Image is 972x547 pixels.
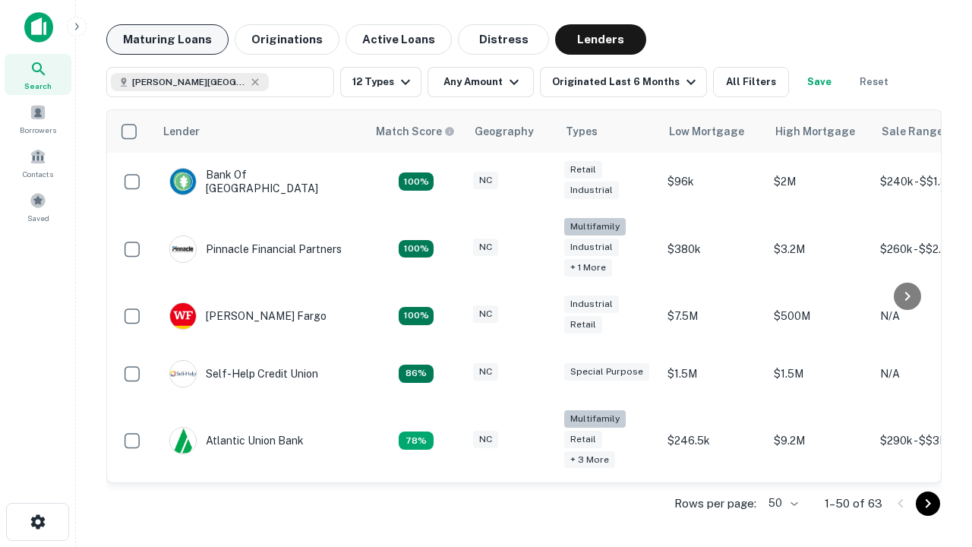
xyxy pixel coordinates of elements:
[540,67,707,97] button: Originated Last 6 Months
[564,451,615,469] div: + 3 more
[170,428,196,454] img: picture
[169,168,352,195] div: Bank Of [GEOGRAPHIC_DATA]
[766,110,873,153] th: High Mortgage
[555,24,646,55] button: Lenders
[825,495,882,513] p: 1–50 of 63
[766,403,873,479] td: $9.2M
[163,122,200,141] div: Lender
[170,361,196,387] img: picture
[564,363,649,381] div: Special Purpose
[660,287,766,345] td: $7.5M
[235,24,339,55] button: Originations
[564,259,612,277] div: + 1 more
[775,122,855,141] div: High Mortgage
[850,67,898,97] button: Reset
[564,296,619,313] div: Industrial
[473,239,498,256] div: NC
[399,365,434,383] div: Matching Properties: 11, hasApolloMatch: undefined
[882,122,943,141] div: Sale Range
[367,110,465,153] th: Capitalize uses an advanced AI algorithm to match your search with the best lender. The match sco...
[552,73,700,91] div: Originated Last 6 Months
[564,316,602,334] div: Retail
[5,98,71,139] a: Borrowers
[340,67,421,97] button: 12 Types
[557,110,660,153] th: Types
[399,432,434,450] div: Matching Properties: 10, hasApolloMatch: undefined
[795,67,844,97] button: Save your search to get updates of matches that match your search criteria.
[169,427,304,454] div: Atlantic Union Bank
[27,212,49,224] span: Saved
[564,410,626,428] div: Multifamily
[5,54,71,95] a: Search
[23,168,53,180] span: Contacts
[376,123,455,140] div: Capitalize uses an advanced AI algorithm to match your search with the best lender. The match sco...
[154,110,367,153] th: Lender
[473,305,498,323] div: NC
[660,345,766,403] td: $1.5M
[170,236,196,262] img: picture
[473,431,498,448] div: NC
[660,110,766,153] th: Low Mortgage
[916,492,940,516] button: Go to next page
[24,12,53,43] img: capitalize-icon.png
[669,122,744,141] div: Low Mortgage
[132,75,246,89] span: [PERSON_NAME][GEOGRAPHIC_DATA], [GEOGRAPHIC_DATA]
[20,124,56,136] span: Borrowers
[564,182,619,199] div: Industrial
[169,360,318,387] div: Self-help Credit Union
[674,495,756,513] p: Rows per page:
[713,67,789,97] button: All Filters
[399,240,434,258] div: Matching Properties: 23, hasApolloMatch: undefined
[376,123,452,140] h6: Match Score
[766,287,873,345] td: $500M
[564,239,619,256] div: Industrial
[660,403,766,479] td: $246.5k
[766,153,873,210] td: $2M
[170,169,196,194] img: picture
[564,161,602,179] div: Retail
[5,142,71,183] a: Contacts
[106,24,229,55] button: Maturing Loans
[660,210,766,287] td: $380k
[346,24,452,55] button: Active Loans
[170,303,196,329] img: picture
[566,122,598,141] div: Types
[428,67,534,97] button: Any Amount
[564,218,626,236] div: Multifamily
[169,236,342,263] div: Pinnacle Financial Partners
[399,172,434,191] div: Matching Properties: 14, hasApolloMatch: undefined
[473,363,498,381] div: NC
[169,302,327,330] div: [PERSON_NAME] Fargo
[475,122,534,141] div: Geography
[896,425,972,498] iframe: Chat Widget
[465,110,557,153] th: Geography
[660,153,766,210] td: $96k
[766,345,873,403] td: $1.5M
[766,210,873,287] td: $3.2M
[458,24,549,55] button: Distress
[399,307,434,325] div: Matching Properties: 14, hasApolloMatch: undefined
[5,186,71,227] a: Saved
[24,80,52,92] span: Search
[473,172,498,189] div: NC
[762,492,800,514] div: 50
[564,431,602,448] div: Retail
